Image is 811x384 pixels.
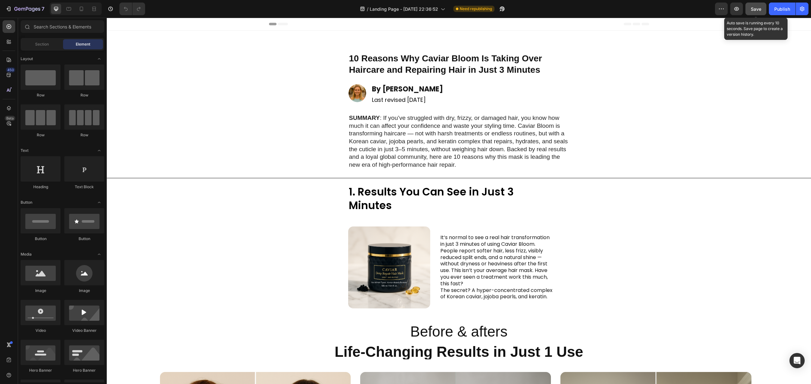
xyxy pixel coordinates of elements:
div: Row [21,132,61,138]
span: Toggle open [94,197,104,207]
div: Beta [5,116,15,121]
h2: By [PERSON_NAME] [265,66,463,77]
p: : If you’ve struggled with dry, frizzy, or damaged hair, you know how much it can affect your con... [242,96,462,151]
span: Landing Page - [DATE] 22:36:52 [370,6,438,12]
h1: 10 Reasons Why Caviar Bloom Is Taking Over Haircare and Repairing Hair in Just 3 Minutes [242,34,463,59]
button: Publish [769,3,795,15]
div: Image [21,288,61,294]
span: / [367,6,368,12]
div: 450 [6,67,15,72]
h2: 1. Results You Can See in Just 3 Minutes [241,167,448,195]
div: Hero Banner [64,368,104,373]
div: Image [64,288,104,294]
p: It’s normal to see a real hair transformation in just 3 minutes of using Caviar Bloom. People rep... [334,217,447,282]
p: 7 [42,5,44,13]
div: Open Intercom Messenger [789,353,805,368]
span: Last revised [DATE] [265,78,319,86]
span: Toggle open [94,54,104,64]
button: 7 [3,3,47,15]
div: Row [64,132,104,138]
span: Layout [21,56,33,62]
strong: Life-Changing Results in Just 1 Use [228,326,476,342]
iframe: Design area [107,18,811,384]
div: Row [64,92,104,98]
div: Video Banner [64,328,104,333]
div: Button [21,236,61,242]
span: Media [21,251,32,257]
div: Undo/Redo [119,3,145,15]
strong: SUMMARY [242,97,273,103]
button: Save [745,3,766,15]
span: Button [21,200,32,205]
img: gempages_580956719102820947-3eecdfc3-4c00-49ba-b5f8-abc3a4e7a764.png [241,209,323,291]
span: Section [35,41,49,47]
div: Video [21,328,61,333]
div: Button [64,236,104,242]
input: Search Sections & Elements [21,20,104,33]
div: Hero Banner [21,368,61,373]
span: Text [21,148,29,153]
div: Text Block [64,184,104,190]
span: Toggle open [94,249,104,259]
div: Row [21,92,61,98]
span: Element [76,41,90,47]
img: gempages_580956719102820947-f58943e3-237c-489b-b9b7-02447873e8f9.png [242,66,260,84]
span: Save [751,6,761,12]
span: Need republishing [460,6,492,12]
span: Toggle open [94,146,104,156]
div: Publish [774,6,790,12]
div: Heading [21,184,61,190]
